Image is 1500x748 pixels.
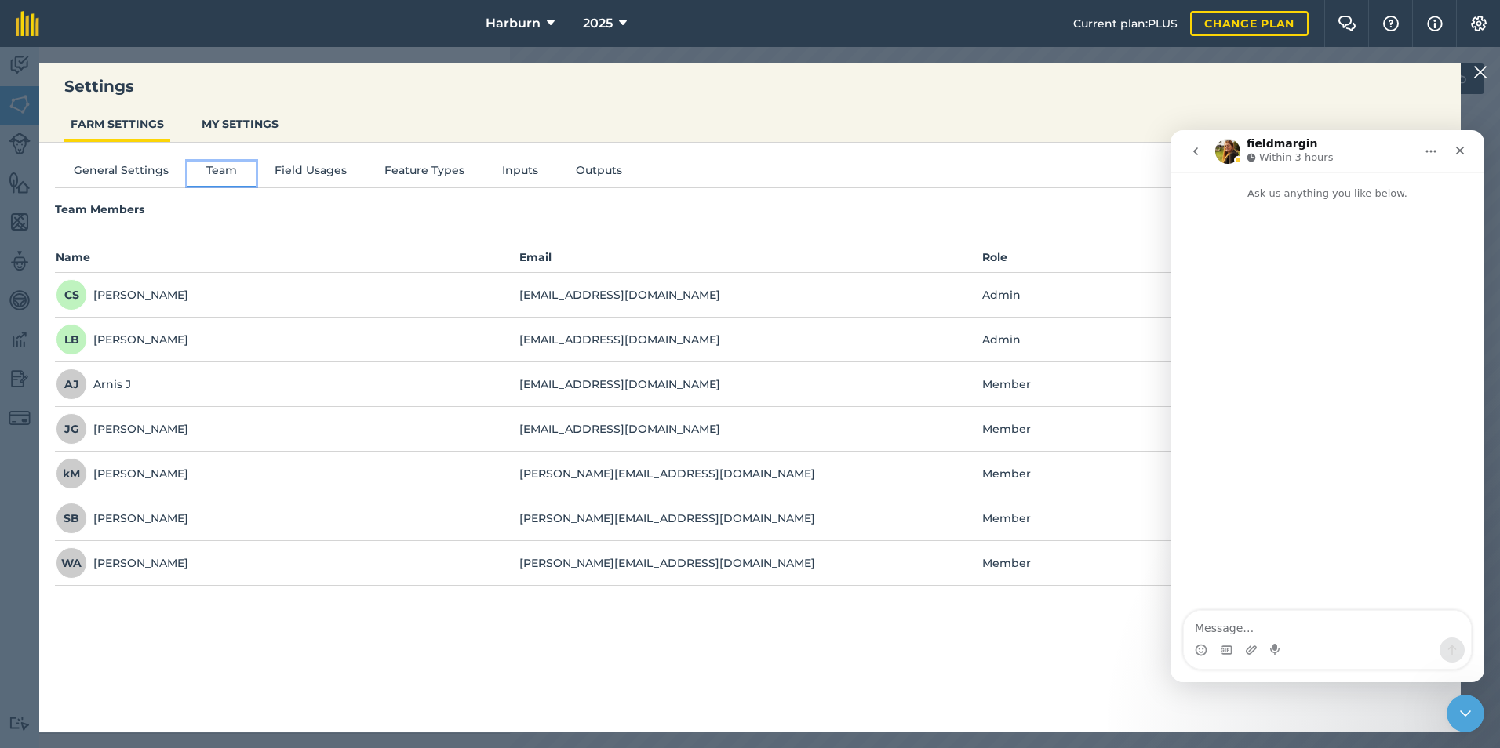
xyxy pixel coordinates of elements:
th: Role [981,248,1213,273]
div: [PERSON_NAME] [56,279,188,310]
td: [EMAIL_ADDRESS][DOMAIN_NAME] [519,318,982,362]
div: [PERSON_NAME] [56,413,188,445]
div: [PERSON_NAME] [56,324,188,355]
span: CS [56,279,87,310]
div: [PERSON_NAME] [56,458,188,489]
button: FARM SETTINGS [64,109,170,139]
td: [PERSON_NAME][EMAIL_ADDRESS][DOMAIN_NAME] [519,496,982,541]
td: Admin [981,273,1213,318]
td: Member [981,362,1213,407]
button: General Settings [55,162,187,185]
img: A cog icon [1469,16,1488,31]
span: Harburn [486,14,541,33]
span: LB [56,324,87,355]
div: [PERSON_NAME] [56,503,188,534]
td: Member [981,407,1213,452]
button: Feature Types [366,162,483,185]
button: Team [187,162,256,185]
td: [PERSON_NAME][EMAIL_ADDRESS][DOMAIN_NAME] [519,541,982,586]
span: SB [56,503,87,534]
button: Inputs [483,162,557,185]
a: Change plan [1190,11,1309,36]
td: [EMAIL_ADDRESS][DOMAIN_NAME] [519,362,982,407]
span: 2025 [583,14,613,33]
td: [EMAIL_ADDRESS][DOMAIN_NAME] [519,407,982,452]
span: Current plan : PLUS [1073,15,1178,32]
div: Arnis J [56,369,131,400]
iframe: Intercom live chat [1447,695,1484,732]
button: Field Usages [256,162,366,185]
div: [PERSON_NAME] [56,547,188,579]
img: svg+xml;base64,PHN2ZyB4bWxucz0iaHR0cDovL3d3dy53My5vcmcvMjAwMC9zdmciIHdpZHRoPSIxNyIgaGVpZ2h0PSIxNy... [1427,14,1443,33]
h4: Team Members [55,201,144,224]
span: WA [56,547,87,579]
th: Email [519,248,982,273]
img: A question mark icon [1382,16,1400,31]
td: Admin [981,318,1213,362]
td: [PERSON_NAME][EMAIL_ADDRESS][DOMAIN_NAME] [519,452,982,496]
td: Member [981,496,1213,541]
button: MY SETTINGS [195,109,285,139]
td: [EMAIL_ADDRESS][DOMAIN_NAME] [519,273,982,318]
th: Name [55,248,519,273]
h3: Settings [39,75,1461,97]
span: AJ [56,369,87,400]
td: Member [981,541,1213,586]
td: Member [981,452,1213,496]
button: Outputs [557,162,641,185]
span: JG [56,413,87,445]
img: svg+xml;base64,PHN2ZyB4bWxucz0iaHR0cDovL3d3dy53My5vcmcvMjAwMC9zdmciIHdpZHRoPSIyMiIgaGVpZ2h0PSIzMC... [1473,63,1487,82]
img: Two speech bubbles overlapping with the left bubble in the forefront [1338,16,1356,31]
span: kM [56,458,87,489]
img: fieldmargin Logo [16,11,39,36]
iframe: Intercom live chat [1171,130,1484,682]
